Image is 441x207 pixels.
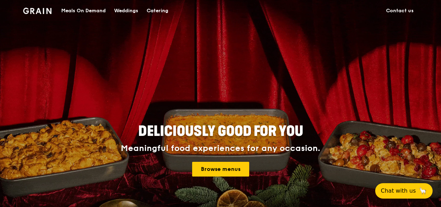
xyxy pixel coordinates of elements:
a: Browse menus [192,162,249,177]
span: 🦙 [419,187,427,195]
div: Catering [147,0,168,21]
div: Meaningful food experiences for any occasion. [94,144,346,153]
span: Deliciously good for you [138,123,303,140]
button: Chat with us🦙 [375,183,433,199]
div: Meals On Demand [61,0,106,21]
span: Chat with us [381,187,416,195]
a: Catering [142,0,173,21]
a: Weddings [110,0,142,21]
img: Grain [23,8,51,14]
div: Weddings [114,0,138,21]
a: Contact us [382,0,418,21]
